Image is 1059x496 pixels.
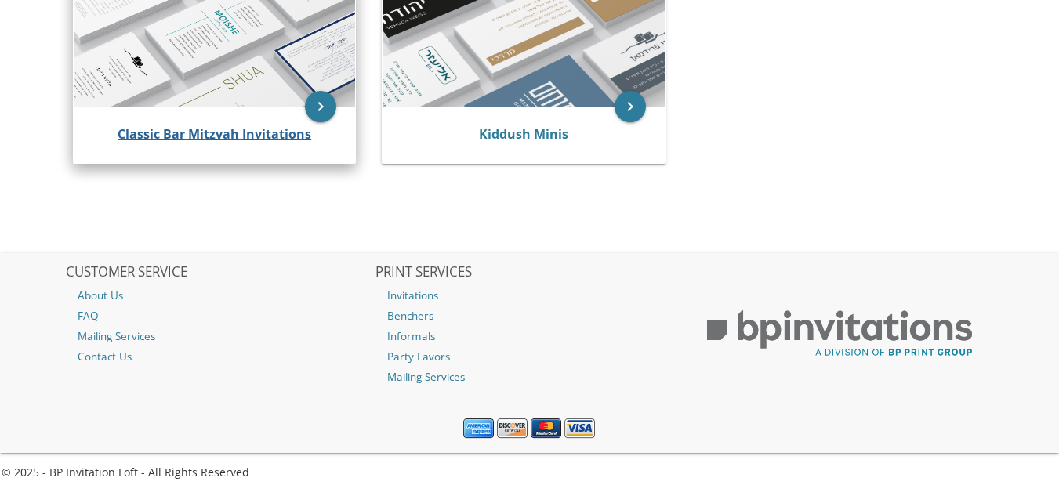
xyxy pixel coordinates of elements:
[375,265,683,281] h2: PRINT SERVICES
[615,91,646,122] a: keyboard_arrow_right
[479,125,568,143] a: Kiddush Minis
[305,91,336,122] a: keyboard_arrow_right
[375,367,683,387] a: Mailing Services
[375,285,683,306] a: Invitations
[497,418,528,439] img: Discover
[66,346,373,367] a: Contact Us
[118,125,311,143] a: Classic Bar Mitzvah Invitations
[66,326,373,346] a: Mailing Services
[686,296,993,371] img: BP Print Group
[375,306,683,326] a: Benchers
[564,418,595,439] img: Visa
[375,346,683,367] a: Party Favors
[66,265,373,281] h2: CUSTOMER SERVICE
[463,418,494,439] img: American Express
[66,306,373,326] a: FAQ
[375,326,683,346] a: Informals
[66,285,373,306] a: About Us
[531,418,561,439] img: MasterCard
